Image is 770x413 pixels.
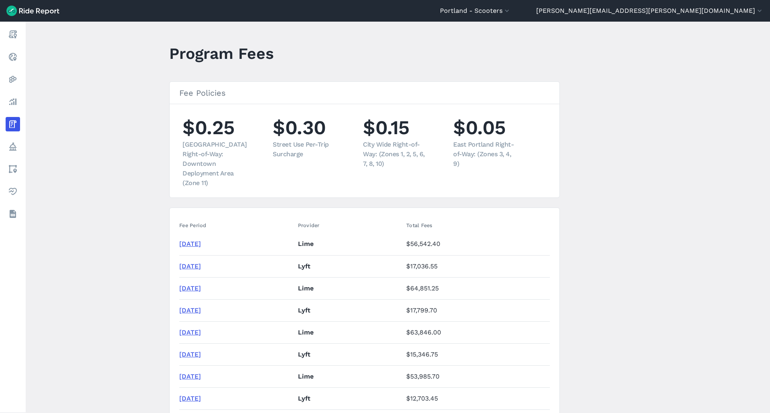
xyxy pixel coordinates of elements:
a: Policy [6,139,20,154]
td: Lime [295,321,403,343]
td: $15,346.75 [403,343,550,365]
li: $0.15 [363,114,427,188]
a: [DATE] [179,284,201,292]
th: Fee Period [179,218,295,233]
td: $17,799.70 [403,299,550,321]
td: $56,542.40 [403,233,550,255]
h1: Program Fees [169,42,274,64]
img: Ride Report [6,6,59,16]
td: $17,036.55 [403,255,550,277]
td: Lime [295,277,403,299]
td: $63,846.00 [403,321,550,343]
a: Heatmaps [6,72,20,87]
a: [DATE] [179,351,201,358]
a: Fees [6,117,20,131]
a: [DATE] [179,240,201,248]
a: [DATE] [179,395,201,402]
a: [DATE] [179,373,201,380]
td: Lime [295,233,403,255]
a: Report [6,27,20,42]
th: Total Fees [403,218,550,233]
a: Health [6,184,20,199]
th: Provider [295,218,403,233]
td: Lyft [295,387,403,409]
li: $0.05 [453,114,517,188]
td: $12,703.45 [403,387,550,409]
a: [DATE] [179,328,201,336]
a: [DATE] [179,262,201,270]
button: Portland - Scooters [440,6,511,16]
a: Analyze [6,95,20,109]
div: City Wide Right-of-Way: (Zones 1, 2, 5, 6, 7, 8, 10) [363,140,427,169]
td: Lyft [295,299,403,321]
div: [GEOGRAPHIC_DATA] Right-of-Way: Downtown Deployment Area (Zone 11) [182,140,247,188]
div: East Portland Right-of-Way: (Zones 3, 4, 9) [453,140,517,169]
td: $53,985.70 [403,365,550,387]
a: Datasets [6,207,20,221]
a: Realtime [6,50,20,64]
a: [DATE] [179,306,201,314]
button: [PERSON_NAME][EMAIL_ADDRESS][PERSON_NAME][DOMAIN_NAME] [536,6,764,16]
li: $0.25 [182,114,247,188]
td: $64,851.25 [403,277,550,299]
h3: Fee Policies [170,82,559,104]
td: Lime [295,365,403,387]
li: $0.30 [273,114,337,188]
div: Street Use Per-Trip Surcharge [273,140,337,159]
a: Areas [6,162,20,176]
td: Lyft [295,255,403,277]
td: Lyft [295,343,403,365]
